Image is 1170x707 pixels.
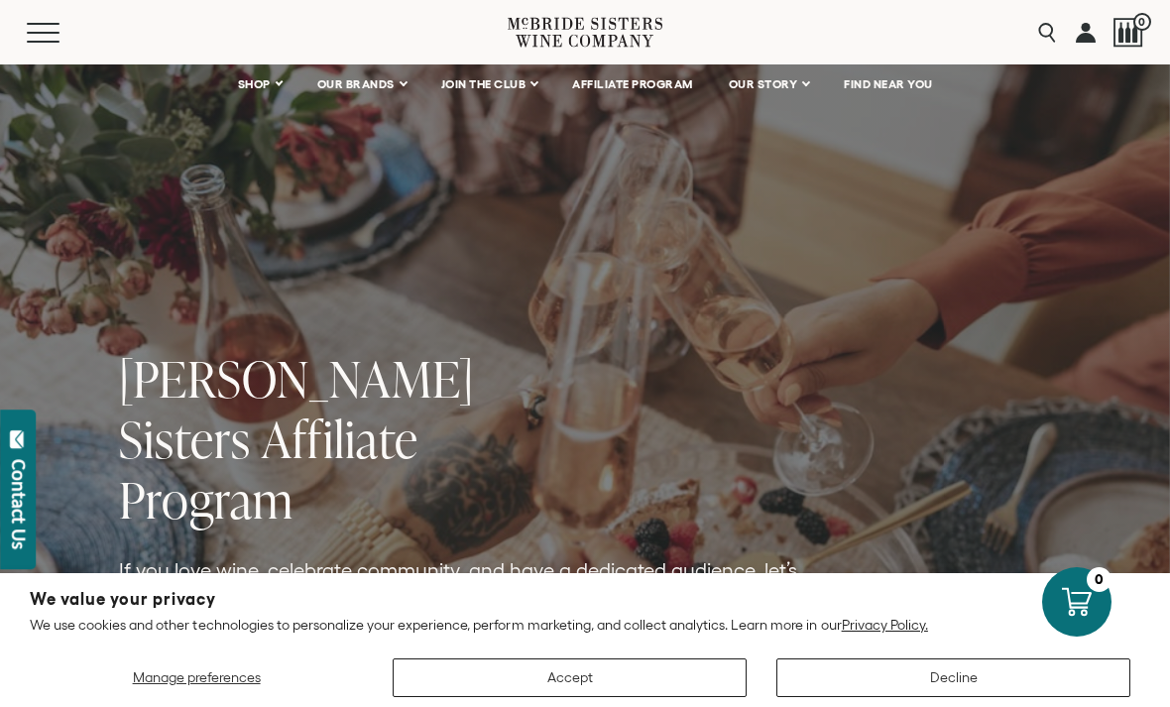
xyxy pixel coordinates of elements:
[119,344,474,412] span: [PERSON_NAME]
[393,658,747,697] button: Accept
[27,23,98,43] button: Mobile Menu Trigger
[119,558,801,653] p: If you love wine, celebrate community, and have a dedicated audience, let’s team up. [PERSON_NAME...
[842,617,928,633] a: Privacy Policy.
[30,616,1140,634] p: We use cookies and other technologies to personalize your experience, perform marketing, and coll...
[844,77,933,91] span: FIND NEAR YOU
[572,77,693,91] span: AFFILIATE PROGRAM
[776,658,1130,697] button: Decline
[304,64,418,104] a: OUR BRANDS
[559,64,706,104] a: AFFILIATE PROGRAM
[119,465,293,533] span: Program
[716,64,822,104] a: OUR STORY
[317,77,395,91] span: OUR BRANDS
[225,64,294,104] a: SHOP
[9,459,29,549] div: Contact Us
[133,669,261,685] span: Manage preferences
[428,64,550,104] a: JOIN THE CLUB
[30,591,1140,608] h2: We value your privacy
[1133,13,1151,31] span: 0
[30,658,363,697] button: Manage preferences
[441,77,526,91] span: JOIN THE CLUB
[119,405,251,473] span: Sisters
[729,77,798,91] span: OUR STORY
[831,64,946,104] a: FIND NEAR YOU
[238,77,272,91] span: SHOP
[1087,567,1111,592] div: 0
[262,405,418,473] span: Affiliate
